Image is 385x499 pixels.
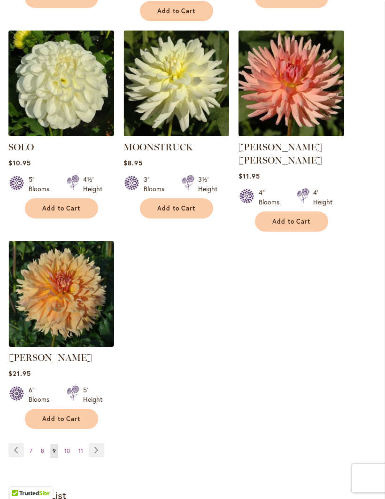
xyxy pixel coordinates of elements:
a: KARMEL KORN [8,340,114,349]
span: 10 [64,447,70,454]
a: [PERSON_NAME] [PERSON_NAME] [239,141,322,166]
a: SOLO [8,129,114,138]
button: Add to Cart [25,198,98,218]
button: Add to Cart [255,211,328,232]
img: HEATHER MARIE [239,31,344,136]
div: 4" Blooms [259,188,285,207]
a: 8 [38,444,46,458]
span: 11 [78,447,83,454]
button: Add to Cart [25,409,98,429]
a: 11 [76,444,85,458]
span: Add to Cart [157,7,196,15]
span: 9 [53,447,56,454]
div: 3½' Height [198,175,217,194]
a: 7 [27,444,35,458]
a: 10 [62,444,72,458]
span: Add to Cart [272,218,311,226]
a: SOLO [8,141,34,153]
img: MOONSTRUCK [123,31,229,136]
span: Add to Cart [157,204,196,212]
span: $8.95 [123,158,143,167]
div: 6" Blooms [29,385,55,404]
span: Add to Cart [42,415,81,423]
div: 4' Height [313,188,332,207]
span: $10.95 [8,158,31,167]
div: 3" Blooms [144,175,170,194]
img: KARMEL KORN [8,241,114,347]
span: $21.95 [8,369,31,378]
div: 5" Blooms [29,175,55,194]
a: [PERSON_NAME] [8,352,92,363]
button: Add to Cart [140,198,213,218]
a: MOONSTRUCK [123,141,193,153]
div: 4½' Height [83,175,102,194]
img: SOLO [8,31,114,136]
button: Add to Cart [140,1,213,21]
a: MOONSTRUCK [123,129,229,138]
span: 8 [41,447,44,454]
span: 7 [30,447,32,454]
span: $11.95 [239,172,260,180]
div: 5' Height [83,385,102,404]
a: HEATHER MARIE [239,129,344,138]
iframe: Launch Accessibility Center [7,466,33,492]
span: Add to Cart [42,204,81,212]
